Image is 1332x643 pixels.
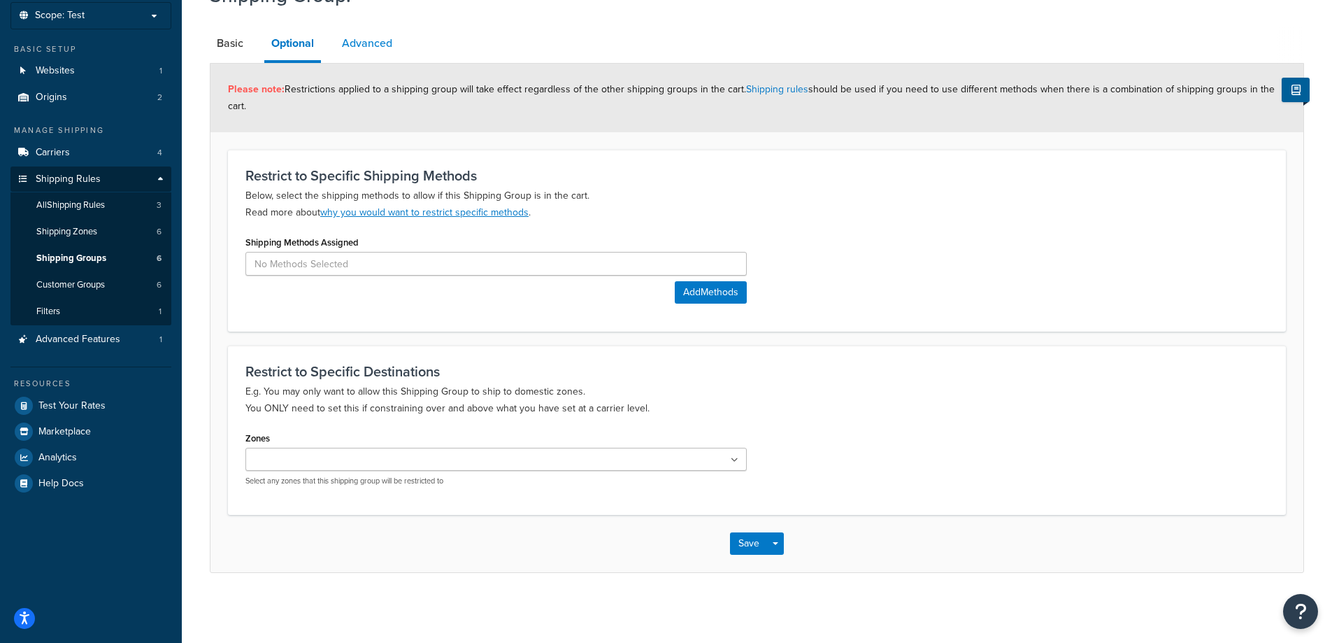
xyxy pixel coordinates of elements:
a: Carriers4 [10,140,171,166]
span: 6 [157,226,162,238]
a: Origins2 [10,85,171,111]
a: why you would want to restrict specific methods [320,205,529,220]
span: Scope: Test [35,10,85,22]
span: Help Docs [38,478,84,490]
h3: Restrict to Specific Destinations [245,364,1268,379]
label: Shipping Methods Assigned [245,237,359,248]
a: Analytics [10,445,171,470]
li: Shipping Rules [10,167,171,326]
span: 2 [157,92,162,104]
li: Origins [10,85,171,111]
span: Websites [36,65,75,77]
label: Zones [245,433,270,444]
p: E.g. You may only want to allow this Shipping Group to ship to domestic zones. You ONLY need to s... [245,383,1268,417]
a: Test Your Rates [10,393,171,418]
div: Basic Setup [10,43,171,55]
li: Carriers [10,140,171,166]
button: AddMethods [675,281,747,304]
span: Marketplace [38,426,91,438]
span: 1 [159,334,162,346]
div: Resources [10,378,171,390]
span: Analytics [38,452,77,464]
a: AllShipping Rules3 [10,192,171,218]
p: Below, select the shipping methods to allow if this Shipping Group is in the cart. Read more about . [245,188,1268,221]
span: Test Your Rates [38,400,106,412]
span: Customer Groups [36,279,105,291]
a: Shipping Groups6 [10,246,171,271]
span: 3 [157,199,162,211]
p: Select any zones that this shipping group will be restricted to [245,476,747,486]
span: Carriers [36,147,70,159]
li: Websites [10,58,171,84]
li: Customer Groups [10,272,171,298]
span: Filters [36,306,60,318]
li: Shipping Groups [10,246,171,271]
a: Basic [210,27,250,60]
button: Save [730,532,768,555]
strong: Please note: [228,82,285,97]
a: Advanced [335,27,399,60]
span: Restrictions applied to a shipping group will take effect regardless of the other shipping groups... [228,82,1275,113]
span: 4 [157,147,162,159]
span: Origins [36,92,67,104]
li: Advanced Features [10,327,171,353]
a: Shipping Rules [10,167,171,192]
button: Show Help Docs [1282,78,1310,102]
span: 6 [157,279,162,291]
button: Open Resource Center [1283,594,1318,629]
a: Optional [264,27,321,63]
a: Filters1 [10,299,171,325]
li: Filters [10,299,171,325]
a: Websites1 [10,58,171,84]
span: Shipping Zones [36,226,97,238]
span: 6 [157,253,162,264]
div: Manage Shipping [10,125,171,136]
span: Advanced Features [36,334,120,346]
li: Shipping Zones [10,219,171,245]
a: Advanced Features1 [10,327,171,353]
a: Shipping Zones6 [10,219,171,245]
span: Shipping Rules [36,174,101,185]
a: Marketplace [10,419,171,444]
a: Shipping rules [746,82,808,97]
h3: Restrict to Specific Shipping Methods [245,168,1268,183]
span: All Shipping Rules [36,199,105,211]
a: Customer Groups6 [10,272,171,298]
span: Shipping Groups [36,253,106,264]
input: No Methods Selected [245,252,747,276]
a: Help Docs [10,471,171,496]
span: 1 [159,306,162,318]
span: 1 [159,65,162,77]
